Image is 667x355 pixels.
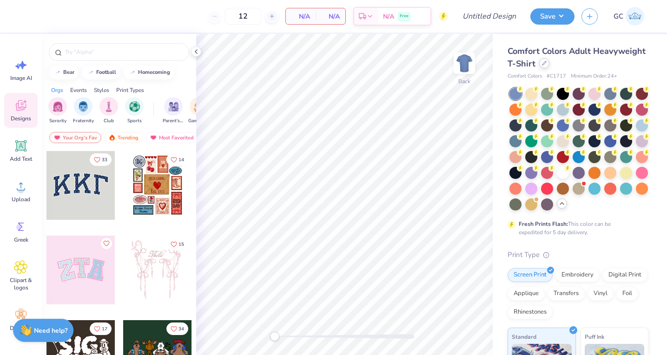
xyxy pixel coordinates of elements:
[104,132,143,143] div: Trending
[166,322,188,335] button: Like
[127,118,142,125] span: Sports
[10,74,32,82] span: Image AI
[519,220,568,228] strong: Fresh Prints Flash:
[508,305,553,319] div: Rhinestones
[602,268,647,282] div: Digital Print
[508,72,542,80] span: Comfort Colors
[129,70,136,75] img: trend_line.gif
[108,134,116,141] img: trending.gif
[163,118,184,125] span: Parent's Weekend
[178,242,184,247] span: 15
[455,54,474,72] img: Back
[291,12,310,21] span: N/A
[585,332,604,342] span: Puff Ink
[53,134,61,141] img: most_fav.gif
[12,196,30,203] span: Upload
[90,322,112,335] button: Like
[10,155,32,163] span: Add Text
[94,86,109,94] div: Styles
[51,86,63,94] div: Orgs
[99,97,118,125] button: filter button
[116,86,144,94] div: Print Types
[73,97,94,125] button: filter button
[34,326,67,335] strong: Need help?
[508,287,545,301] div: Applique
[54,70,61,75] img: trend_line.gif
[547,72,566,80] span: # C1717
[166,153,188,166] button: Like
[70,86,87,94] div: Events
[104,118,114,125] span: Club
[48,97,67,125] button: filter button
[48,97,67,125] div: filter for Sorority
[102,158,107,162] span: 33
[616,287,638,301] div: Foil
[145,132,198,143] div: Most Favorited
[49,118,66,125] span: Sorority
[90,153,112,166] button: Like
[383,12,394,21] span: N/A
[512,332,536,342] span: Standard
[64,47,183,57] input: Try "Alpha"
[87,70,94,75] img: trend_line.gif
[588,287,614,301] div: Vinyl
[129,101,140,112] img: Sports Image
[163,97,184,125] button: filter button
[168,101,179,112] img: Parent's Weekend Image
[626,7,644,26] img: Gracyn Cantrell
[508,268,553,282] div: Screen Print
[508,250,648,260] div: Print Type
[99,97,118,125] div: filter for Club
[73,118,94,125] span: Fraternity
[188,97,210,125] div: filter for Game Day
[78,101,88,112] img: Fraternity Image
[101,238,112,249] button: Like
[400,13,409,20] span: Free
[6,276,36,291] span: Clipart & logos
[194,101,205,112] img: Game Day Image
[548,287,585,301] div: Transfers
[519,220,633,237] div: This color can be expedited for 5 day delivery.
[96,70,116,75] div: football
[188,97,210,125] button: filter button
[82,66,120,79] button: football
[49,132,101,143] div: Your Org's Fav
[11,115,31,122] span: Designs
[614,11,623,22] span: GC
[321,12,340,21] span: N/A
[178,158,184,162] span: 14
[125,97,144,125] button: filter button
[138,70,170,75] div: homecoming
[225,8,261,25] input: – –
[270,332,279,341] div: Accessibility label
[63,70,74,75] div: bear
[104,101,114,112] img: Club Image
[53,101,63,112] img: Sorority Image
[188,118,210,125] span: Game Day
[124,66,174,79] button: homecoming
[150,134,157,141] img: most_fav.gif
[508,46,646,69] span: Comfort Colors Adult Heavyweight T-Shirt
[14,236,28,243] span: Greek
[10,324,32,332] span: Decorate
[166,238,188,250] button: Like
[458,77,470,85] div: Back
[530,8,575,25] button: Save
[73,97,94,125] div: filter for Fraternity
[455,7,523,26] input: Untitled Design
[102,327,107,331] span: 17
[163,97,184,125] div: filter for Parent's Weekend
[125,97,144,125] div: filter for Sports
[571,72,617,80] span: Minimum Order: 24 +
[609,7,648,26] a: GC
[49,66,79,79] button: bear
[178,327,184,331] span: 34
[555,268,600,282] div: Embroidery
